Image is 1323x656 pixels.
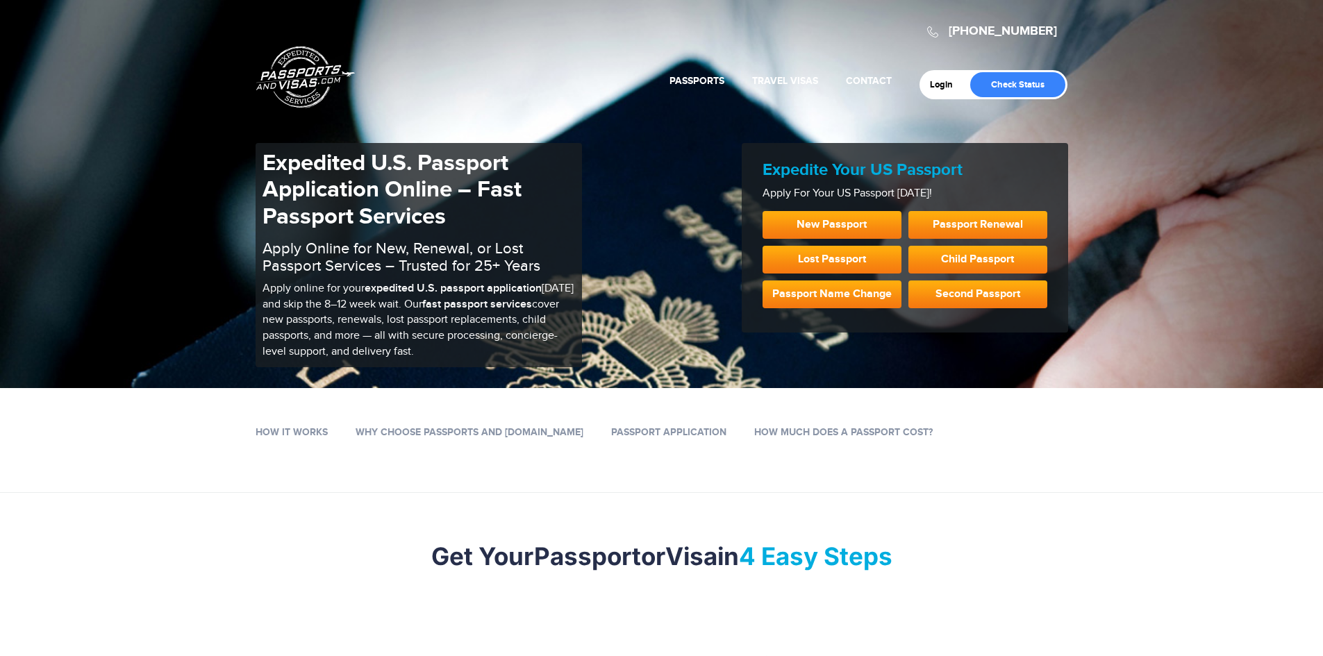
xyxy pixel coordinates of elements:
[970,72,1065,97] a: Check Status
[739,541,892,571] mark: 4 Easy Steps
[263,240,575,274] h2: Apply Online for New, Renewal, or Lost Passport Services – Trusted for 25+ Years
[256,426,328,438] a: How it works
[256,541,1068,571] h2: Get Your or in
[611,426,726,438] a: Passport Application
[665,541,717,571] strong: Visa
[534,541,641,571] strong: Passport
[908,246,1047,274] a: Child Passport
[763,280,901,308] a: Passport Name Change
[422,298,532,311] b: fast passport services
[846,75,892,87] a: Contact
[763,160,1047,180] h2: Expedite Your US Passport
[669,75,724,87] a: Passports
[949,24,1057,39] a: [PHONE_NUMBER]
[356,426,583,438] a: Why Choose Passports and [DOMAIN_NAME]
[908,280,1047,308] a: Second Passport
[763,211,901,239] a: New Passport
[256,46,355,108] a: Passports & [DOMAIN_NAME]
[263,150,575,230] h1: Expedited U.S. Passport Application Online – Fast Passport Services
[763,246,901,274] a: Lost Passport
[365,282,542,295] b: expedited U.S. passport application
[754,426,933,438] a: How Much Does a Passport Cost?
[752,75,818,87] a: Travel Visas
[908,211,1047,239] a: Passport Renewal
[763,186,1047,202] p: Apply For Your US Passport [DATE]!
[263,281,575,360] p: Apply online for your [DATE] and skip the 8–12 week wait. Our cover new passports, renewals, lost...
[930,79,963,90] a: Login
